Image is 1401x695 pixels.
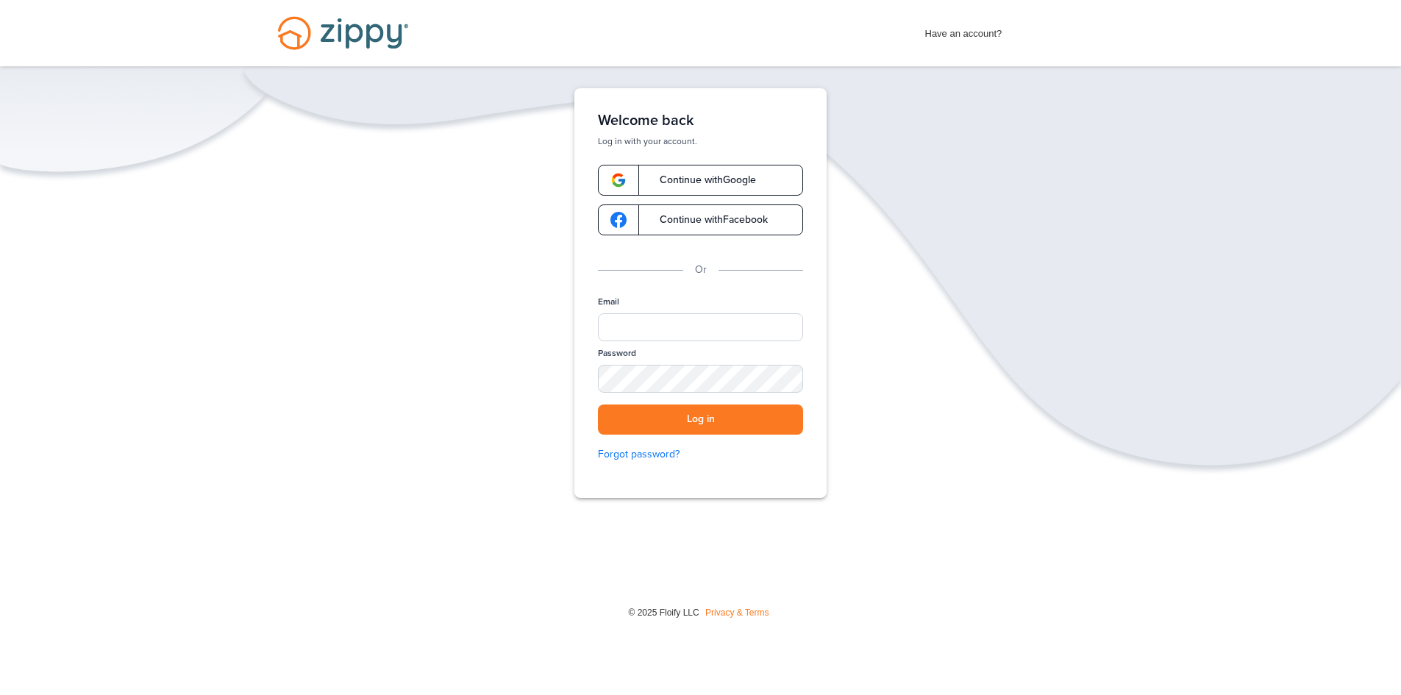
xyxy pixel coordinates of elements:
[598,347,636,360] label: Password
[925,18,1002,42] span: Have an account?
[598,365,803,393] input: Password
[598,446,803,463] a: Forgot password?
[610,212,627,228] img: google-logo
[645,215,768,225] span: Continue with Facebook
[645,175,756,185] span: Continue with Google
[598,112,803,129] h1: Welcome back
[598,296,619,308] label: Email
[598,404,803,435] button: Log in
[610,172,627,188] img: google-logo
[695,262,707,278] p: Or
[598,135,803,147] p: Log in with your account.
[628,607,699,618] span: © 2025 Floify LLC
[598,313,803,341] input: Email
[598,165,803,196] a: google-logoContinue withGoogle
[705,607,769,618] a: Privacy & Terms
[598,204,803,235] a: google-logoContinue withFacebook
